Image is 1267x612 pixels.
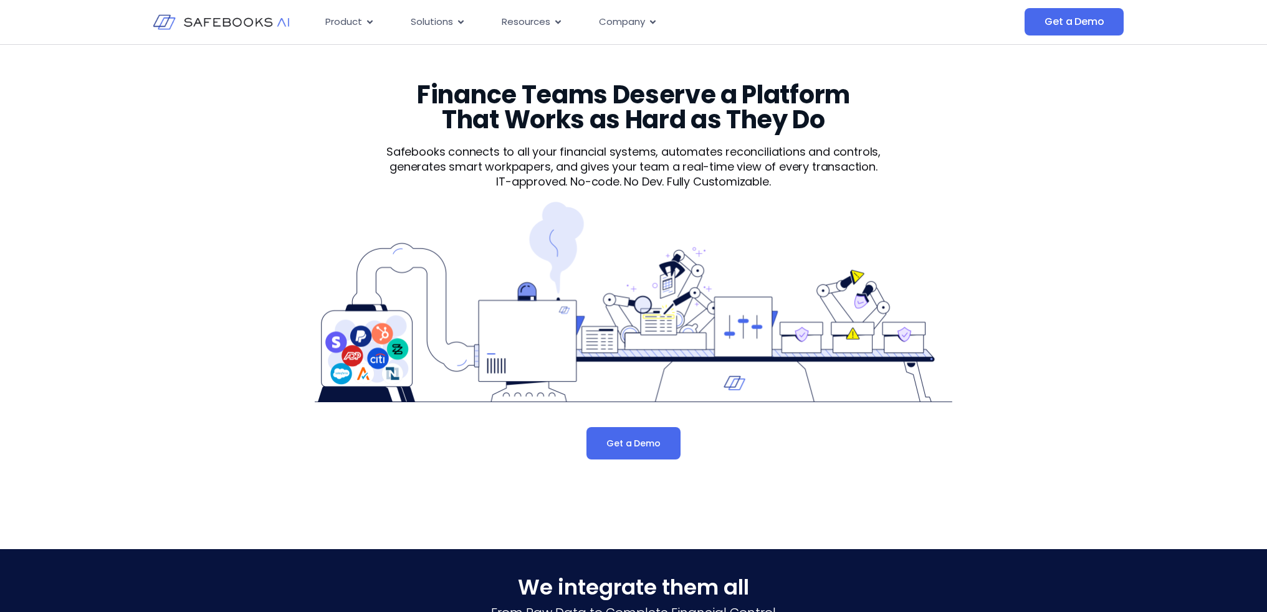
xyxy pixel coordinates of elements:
span: Get a Demo [606,437,660,450]
div: Menu Toggle [315,10,900,34]
nav: Menu [315,10,900,34]
span: Solutions [411,15,453,29]
span: Resources [502,15,550,29]
p: Safebooks connects to all your financial systems, automates reconciliations and controls, generat... [365,144,902,174]
a: Get a Demo [586,427,680,459]
img: Product 1 [315,202,952,402]
span: Company [599,15,645,29]
span: Get a Demo [1045,16,1104,28]
p: IT-approved. No-code. No Dev. Fully Customizable. [365,174,902,189]
h3: Finance Teams Deserve a Platform That Works as Hard as They Do [393,82,874,132]
a: Get a Demo [1025,8,1124,35]
span: Product [325,15,362,29]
